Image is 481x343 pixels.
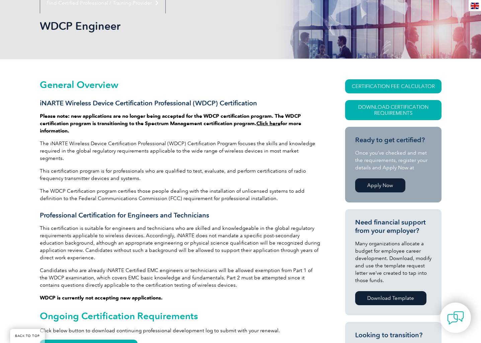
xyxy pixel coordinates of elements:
h2: General Overview [40,79,321,90]
h1: WDCP Engineer [40,19,297,32]
p: The iNARTE Wireless Device Certification Professional (WDCP) Certification Program focuses the sk... [40,140,321,162]
strong: WDCP is currently not accepting new applications. [40,295,163,301]
img: en [471,3,479,9]
h2: Ongoing Certification Requirements [40,311,321,321]
p: Click below button to download continuing professional development log to submit with your renewal. [40,327,321,334]
p: Candidates who are already iNARTE Certified EMC engineers or technicians will be allowed exemptio... [40,267,321,289]
p: Once you’ve checked and met the requirements, register your details and Apply Now at [355,149,431,171]
img: contact-chat.png [447,310,464,326]
h3: Looking to transition? [355,331,431,339]
h3: iNARTE Wireless Device Certification Professional (WDCP) Certification [40,99,321,107]
p: This certification program is for professionals who are qualified to test, evaluate, and perform ... [40,167,321,182]
a: Download Template [355,291,426,305]
h3: Need financial support from your employer? [355,218,431,235]
p: Many organizations allocate a budget for employee career development. Download, modify and use th... [355,240,431,284]
a: Apply Now [355,178,405,192]
a: Download Certification Requirements [345,100,442,120]
strong: Please note: new applications are no longer being accepted for the WDCP certification program. Th... [40,113,301,134]
a: Click here [256,120,280,126]
a: BACK TO TOP [10,329,45,343]
h3: Ready to get certified? [355,136,431,144]
p: The WDCP Certification program certifies those people dealing with the installation of unlicensed... [40,187,321,202]
p: This certification is suitable for engineers and technicians who are skilled and knowledgeable in... [40,225,321,261]
h3: Professional Certification for Engineers and Technicians [40,211,321,220]
a: CERTIFICATION FEE CALCULATOR [345,79,442,93]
